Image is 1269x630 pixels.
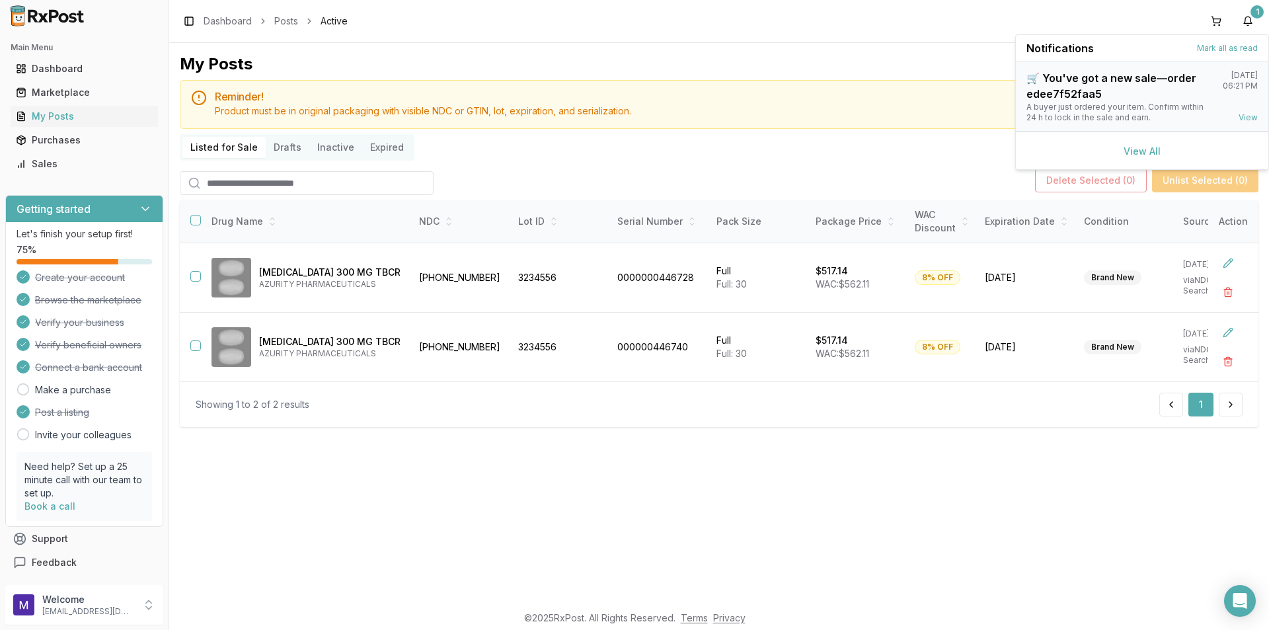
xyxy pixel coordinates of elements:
[709,313,808,382] td: Full
[1231,70,1258,81] div: [DATE]
[11,81,158,104] a: Marketplace
[1197,43,1258,54] button: Mark all as read
[17,201,91,217] h3: Getting started
[35,361,142,374] span: Connect a bank account
[915,270,960,285] div: 8% OFF
[204,15,252,28] a: Dashboard
[11,152,158,176] a: Sales
[16,134,153,147] div: Purchases
[42,593,134,606] p: Welcome
[609,243,709,313] td: 0000000446728
[5,106,163,127] button: My Posts
[16,86,153,99] div: Marketplace
[5,153,163,175] button: Sales
[1224,585,1256,617] div: Open Intercom Messenger
[1216,280,1240,304] button: Delete
[321,15,348,28] span: Active
[1084,340,1141,354] div: Brand New
[17,227,152,241] p: Let's finish your setup first!
[5,130,163,151] button: Purchases
[13,594,34,615] img: User avatar
[510,243,609,313] td: 3234556
[180,54,252,75] div: My Posts
[985,215,1068,228] div: Expiration Date
[709,243,808,313] td: Full
[215,104,1247,118] div: Product must be in original packaging with visible NDC or GTIN, lot, expiration, and serialization.
[35,294,141,307] span: Browse the marketplace
[1188,393,1213,416] button: 1
[816,348,869,359] span: WAC: $562.11
[196,398,309,411] div: Showing 1 to 2 of 2 results
[816,215,899,228] div: Package Price
[11,42,158,53] h2: Main Menu
[1026,70,1212,102] div: 🛒 You've got a new sale—order edee7f52faa5
[915,208,969,235] div: WAC Discount
[1076,200,1175,243] th: Condition
[11,104,158,128] a: My Posts
[816,334,848,347] p: $517.14
[985,340,1068,354] span: [DATE]
[35,406,89,419] span: Post a listing
[274,15,298,28] a: Posts
[1183,259,1233,270] p: [DATE]
[713,612,746,623] a: Privacy
[16,157,153,171] div: Sales
[35,316,124,329] span: Verify your business
[266,137,309,158] button: Drafts
[816,264,848,278] p: $517.14
[1124,145,1161,157] a: View All
[182,137,266,158] button: Listed for Sale
[915,340,960,354] div: 8% OFF
[816,278,869,290] span: WAC: $562.11
[211,258,251,297] img: Horizant 300 MG TBCR
[1237,11,1258,32] button: 1
[16,110,153,123] div: My Posts
[5,82,163,103] button: Marketplace
[5,551,163,574] button: Feedback
[24,500,75,512] a: Book a call
[5,58,163,79] button: Dashboard
[1208,200,1258,243] th: Action
[259,348,401,359] p: AZURITY PHARMACEUTICALS
[35,383,111,397] a: Make a purchase
[1216,350,1240,374] button: Delete
[32,556,77,569] span: Feedback
[215,91,1247,102] h5: Reminder!
[709,200,808,243] th: Pack Size
[16,62,153,75] div: Dashboard
[1216,251,1240,275] button: Edit
[1183,329,1233,339] p: [DATE]
[1223,81,1258,91] div: 06:21 PM
[716,278,747,290] span: Full: 30
[259,335,401,348] p: [MEDICAL_DATA] 300 MG TBCR
[518,215,601,228] div: Lot ID
[259,279,401,290] p: AZURITY PHARMACEUTICALS
[35,271,125,284] span: Create your account
[419,215,502,228] div: NDC
[35,338,141,352] span: Verify beneficial owners
[681,612,708,623] a: Terms
[11,128,158,152] a: Purchases
[1183,275,1233,296] p: via NDC Search
[17,243,36,256] span: 75 %
[362,137,412,158] button: Expired
[1183,215,1233,228] div: Source
[1026,102,1212,123] div: A buyer just ordered your item. Confirm within 24 h to lock in the sale and earn.
[411,243,510,313] td: [PHONE_NUMBER]
[1250,5,1264,19] div: 1
[11,57,158,81] a: Dashboard
[1216,321,1240,344] button: Edit
[609,313,709,382] td: 000000446740
[5,5,90,26] img: RxPost Logo
[716,348,747,359] span: Full: 30
[211,215,401,228] div: Drug Name
[411,313,510,382] td: [PHONE_NUMBER]
[617,215,701,228] div: Serial Number
[211,327,251,367] img: Horizant 300 MG TBCR
[1239,112,1258,123] a: View
[259,266,401,279] p: [MEDICAL_DATA] 300 MG TBCR
[5,527,163,551] button: Support
[204,15,348,28] nav: breadcrumb
[1084,270,1141,285] div: Brand New
[1026,40,1094,56] span: Notifications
